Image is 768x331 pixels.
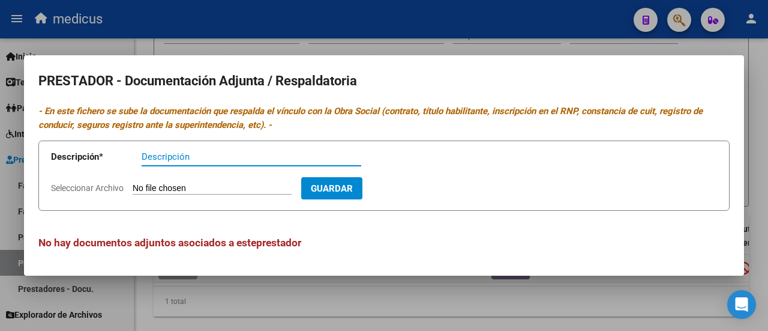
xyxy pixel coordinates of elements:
[301,177,362,199] button: Guardar
[38,70,730,93] h2: PRESTADOR - Documentación Adjunta / Respaldatoria
[51,183,124,193] span: Seleccionar Archivo
[38,235,730,251] h3: No hay documentos adjuntos asociados a este
[727,290,756,319] div: Open Intercom Messenger
[38,106,703,130] i: - En este fichero se sube la documentación que respalda el vínculo con la Obra Social (contrato, ...
[311,183,353,194] span: Guardar
[51,150,142,164] p: Descripción
[256,237,301,249] span: prestador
